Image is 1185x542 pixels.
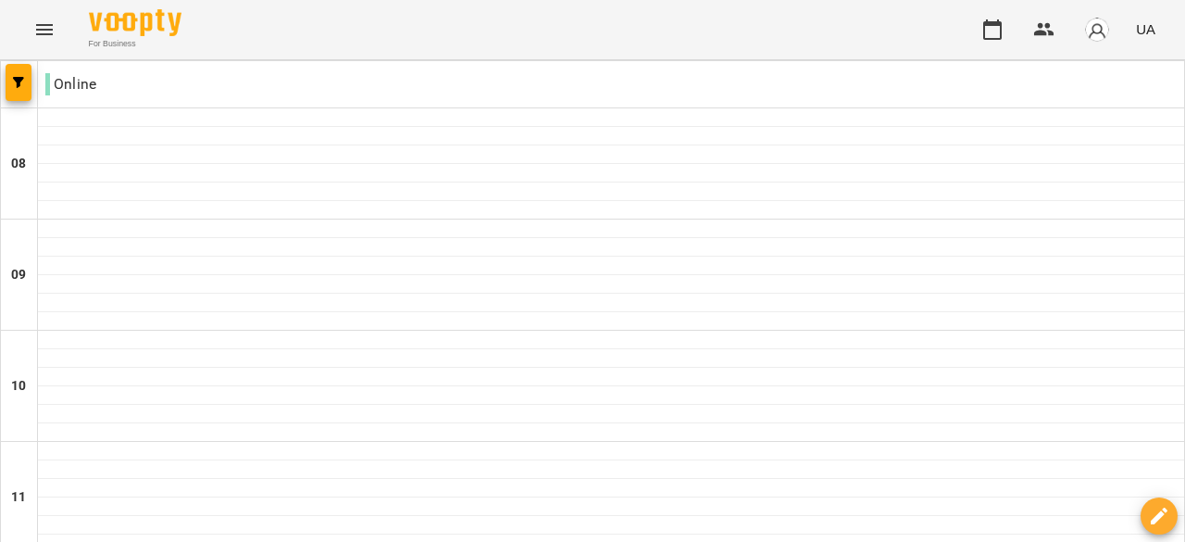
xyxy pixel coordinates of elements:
[22,7,67,52] button: Menu
[89,38,181,50] span: For Business
[1129,12,1163,46] button: UA
[11,487,26,508] h6: 11
[45,73,96,95] p: Online
[89,9,181,36] img: Voopty Logo
[1084,17,1110,43] img: avatar_s.png
[11,265,26,285] h6: 09
[1136,19,1155,39] span: UA
[11,154,26,174] h6: 08
[11,376,26,397] h6: 10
